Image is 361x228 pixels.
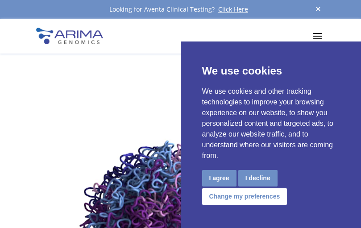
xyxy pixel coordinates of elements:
p: We use cookies and other tracking technologies to improve your browsing experience on our website... [202,86,340,161]
a: Click Here [215,5,252,13]
div: Looking for Aventa Clinical Testing? [36,4,325,15]
iframe: Chat Widget [316,185,361,228]
button: Change my preferences [202,188,287,205]
p: We use cookies [202,63,340,79]
button: I decline [238,170,278,187]
button: I agree [202,170,237,187]
img: Arima-Genomics-logo [36,28,103,44]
